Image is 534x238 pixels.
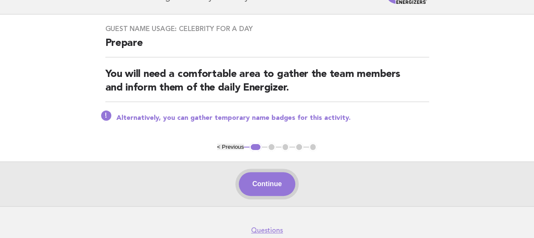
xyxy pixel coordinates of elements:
[239,172,295,196] button: Continue
[217,144,244,150] button: < Previous
[116,114,429,122] p: Alternatively, you can gather temporary name badges for this activity.
[105,37,429,57] h2: Prepare
[249,143,262,151] button: 1
[251,226,283,235] a: Questions
[105,68,429,102] h2: You will need a comfortable area to gather the team members and inform them of the daily Energizer.
[105,25,429,33] h3: Guest name usage: Celebrity for a day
